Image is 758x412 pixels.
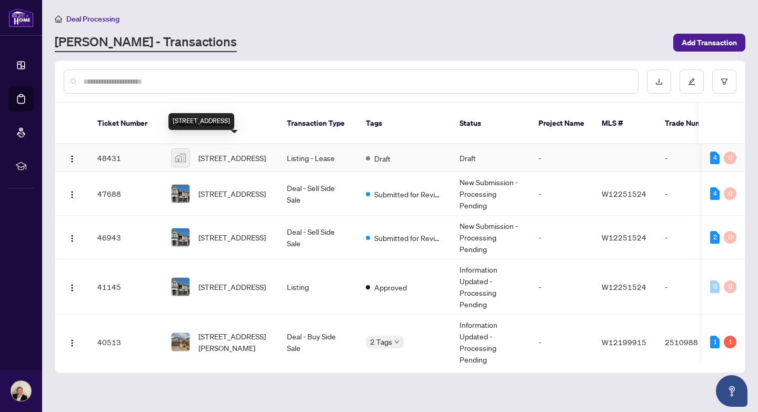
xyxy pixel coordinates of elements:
div: 0 [724,152,736,164]
td: Information Updated - Processing Pending [451,259,530,315]
span: Add Transaction [682,34,737,51]
div: 1 [724,336,736,348]
span: Deal Processing [66,14,119,24]
th: Status [451,103,530,144]
img: Logo [68,155,76,163]
td: Listing - Lease [278,144,357,172]
td: - [656,144,730,172]
span: download [655,78,663,85]
div: 0 [724,187,736,200]
span: [STREET_ADDRESS] [198,232,266,243]
span: edit [688,78,695,85]
td: 46943 [89,216,163,259]
td: Information Updated - Processing Pending [451,315,530,370]
img: thumbnail-img [172,228,189,246]
td: Listing [278,259,357,315]
td: Deal - Buy Side Sale [278,315,357,370]
img: Logo [68,339,76,347]
span: W12251524 [602,233,646,242]
span: Submitted for Review [374,232,443,244]
th: Project Name [530,103,593,144]
button: Logo [64,149,81,166]
td: New Submission - Processing Pending [451,172,530,216]
button: Open asap [716,375,747,407]
th: Tags [357,103,451,144]
span: [STREET_ADDRESS] [198,281,266,293]
th: Ticket Number [89,103,163,144]
span: Draft [374,153,391,164]
span: filter [721,78,728,85]
button: Logo [64,278,81,295]
img: Logo [68,234,76,243]
td: 48431 [89,144,163,172]
img: thumbnail-img [172,278,189,296]
td: - [656,216,730,259]
td: 47688 [89,172,163,216]
th: Transaction Type [278,103,357,144]
span: W12251524 [602,282,646,292]
td: 41145 [89,259,163,315]
td: - [656,172,730,216]
td: Deal - Sell Side Sale [278,172,357,216]
span: [STREET_ADDRESS] [198,188,266,199]
a: [PERSON_NAME] - Transactions [55,33,237,52]
span: home [55,15,62,23]
th: Trade Number [656,103,730,144]
button: Logo [64,334,81,350]
span: W12251524 [602,189,646,198]
div: 1 [710,336,720,348]
img: Profile Icon [11,381,31,401]
td: - [530,259,593,315]
button: filter [712,69,736,94]
span: Submitted for Review [374,188,443,200]
div: [STREET_ADDRESS] [168,113,234,130]
img: thumbnail-img [172,149,189,167]
td: - [530,172,593,216]
span: 2 Tags [370,336,392,348]
td: 2510988 [656,315,730,370]
div: 2 [710,231,720,244]
span: down [394,339,400,345]
div: 0 [710,280,720,293]
img: logo [8,8,34,27]
span: Approved [374,282,407,293]
td: - [530,315,593,370]
button: download [647,69,671,94]
td: Deal - Sell Side Sale [278,216,357,259]
td: - [530,216,593,259]
button: edit [680,69,704,94]
img: Logo [68,190,76,199]
td: - [656,259,730,315]
th: MLS # [593,103,656,144]
th: Property Address [163,103,278,144]
div: 0 [724,280,736,293]
span: [STREET_ADDRESS][PERSON_NAME] [198,330,270,354]
button: Logo [64,229,81,246]
img: thumbnail-img [172,333,189,351]
span: [STREET_ADDRESS] [198,152,266,164]
button: Add Transaction [673,34,745,52]
button: Logo [64,185,81,202]
td: 40513 [89,315,163,370]
td: - [530,144,593,172]
div: 4 [710,187,720,200]
div: 4 [710,152,720,164]
img: Logo [68,284,76,292]
td: Draft [451,144,530,172]
td: New Submission - Processing Pending [451,216,530,259]
img: thumbnail-img [172,185,189,203]
div: 0 [724,231,736,244]
span: W12199915 [602,337,646,347]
